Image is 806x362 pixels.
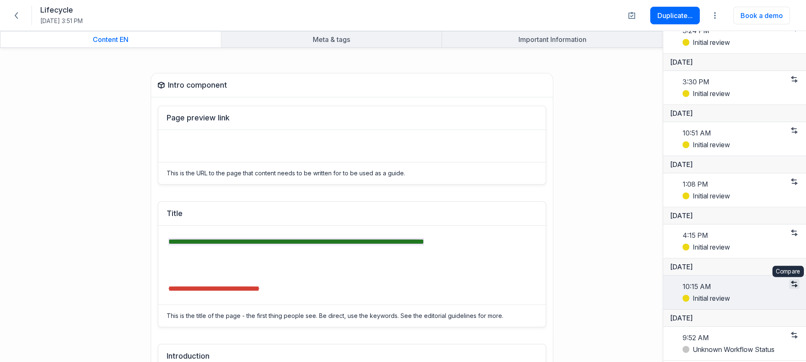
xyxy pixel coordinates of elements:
div: Introduction [167,351,209,361]
span: Initial review [693,38,730,47]
div: [DATE] 3:51 PM [40,17,83,25]
span: Initial review [693,294,730,302]
h3: [DATE] [663,54,806,71]
a: 10:15 AMInitial review [663,276,806,310]
span: Initial review [683,141,730,149]
span: 3:30 PM [683,78,709,86]
span: Initial review [693,192,730,200]
a: Setup guide [625,9,639,22]
span: Initial review [683,192,730,200]
span: 4:15 PM [683,231,708,240]
button: Duplicate... [650,7,700,24]
a: 3:30 PMInitial review [663,71,806,105]
span: Unknown Workflow Status [693,345,775,354]
span: Initial review [683,89,730,98]
span: Initial review [693,141,730,149]
div: This is the title of the page - the first thing people see. Be direct, use the keywords. See the ... [158,305,546,327]
span: Initial review [683,38,730,47]
a: Content EN [0,31,221,47]
span: 10:15 AM [683,282,711,291]
button: Open revision settings [708,9,722,22]
span: 1:08 PM [683,180,708,188]
h1: Lifecycle [40,5,83,15]
span: Initial review [693,89,730,98]
span: Initial review [683,243,730,251]
a: Meta & tags [221,31,442,47]
div: Intro component [168,80,227,90]
button: Book a demo [733,7,790,24]
span: Initial review [693,243,730,251]
span: 10:51 AM [683,129,711,137]
a: 10:51 AMInitial review [663,122,806,156]
h3: [DATE] [663,156,806,173]
div: This is the URL to the page that content needs to be written for to be used as a guide. [158,162,546,184]
span: 9:52 AM [683,333,709,342]
div: Meta & tags [225,35,438,44]
div: Important Information [445,35,659,44]
a: Important Information [442,31,663,47]
a: 3:24 PMInitial review [663,20,806,54]
h3: [DATE] [663,105,806,122]
a: Back [10,9,23,22]
span: Unknown Workflow Status [683,345,775,354]
div: Page preview link [167,113,230,123]
h3: [DATE] [663,207,806,224]
span: Initial review [683,294,730,302]
div: Content EN [4,35,217,44]
div: Title [167,208,183,219]
a: 9:52 AMUnknown Workflow Status [663,327,806,361]
a: 4:15 PMInitial review [663,224,806,258]
h3: [DATE] [663,258,806,276]
a: 1:08 PMInitial review [663,173,806,207]
h3: [DATE] [663,310,806,327]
